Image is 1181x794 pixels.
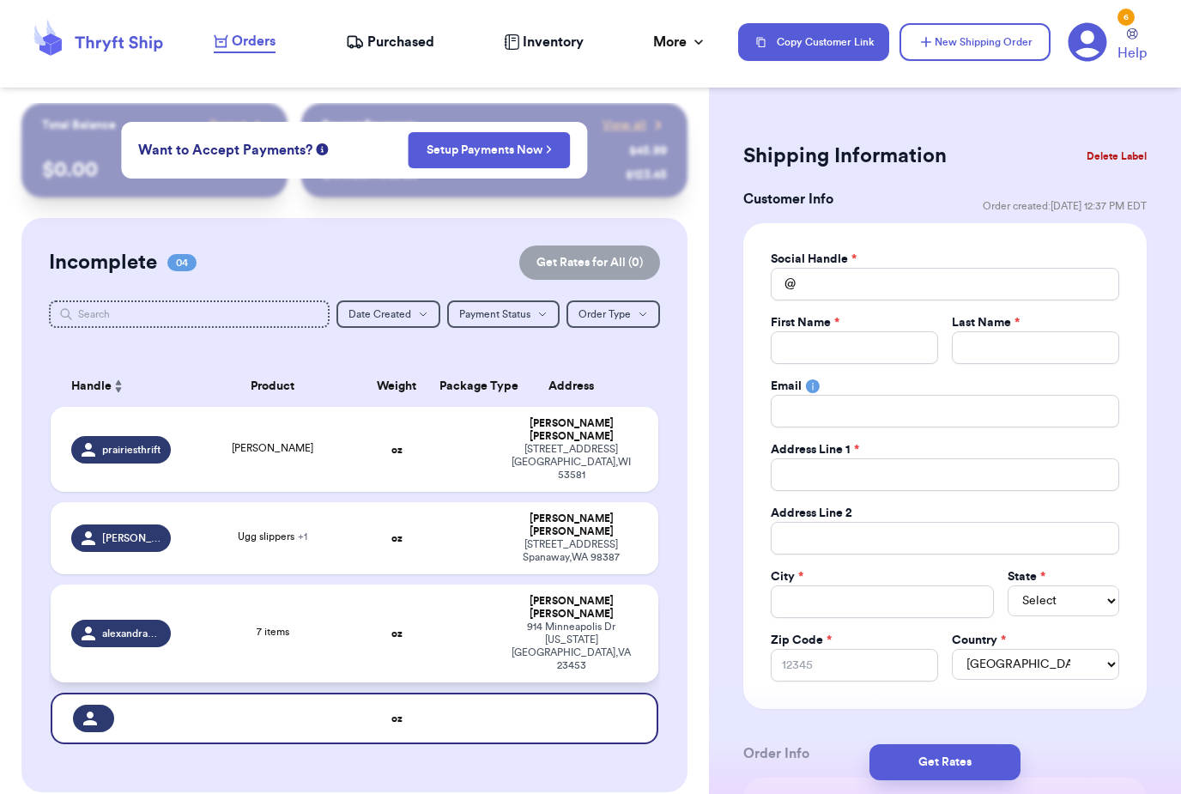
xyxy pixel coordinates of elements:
p: $ 0.00 [42,156,267,184]
button: Date Created [336,300,440,328]
div: $ 123.45 [626,167,667,184]
button: Copy Customer Link [738,23,889,61]
h3: Customer Info [743,189,833,209]
button: Get Rates for All (0) [519,245,660,280]
span: 04 [167,254,197,271]
div: [STREET_ADDRESS] Spanaway , WA 98387 [505,538,637,564]
span: prairiesthrift [102,443,160,457]
a: Help [1117,28,1147,64]
span: View all [603,117,646,134]
span: [PERSON_NAME] [232,443,313,453]
span: Order Type [578,309,631,319]
label: Email [771,378,802,395]
h2: Incomplete [49,249,157,276]
p: Total Balance [42,117,116,134]
p: Recent Payments [322,117,417,134]
label: Country [952,632,1006,649]
button: Sort ascending [112,376,125,397]
div: 6 [1117,9,1135,26]
label: Address Line 2 [771,505,852,522]
a: 6 [1068,22,1107,62]
span: [PERSON_NAME] [102,531,160,545]
span: Date Created [348,309,411,319]
th: Product [181,366,364,407]
th: Address [494,366,657,407]
label: City [771,568,803,585]
span: Want to Accept Payments? [138,140,312,161]
span: Ugg slippers [238,531,307,542]
label: Last Name [952,314,1020,331]
button: Order Type [566,300,660,328]
strong: oz [391,533,403,543]
div: $ 45.99 [629,142,667,160]
a: Inventory [504,32,584,52]
a: Setup Payments Now [427,142,553,159]
div: More [653,32,707,52]
strong: oz [391,445,403,455]
label: Zip Code [771,632,832,649]
th: Package Type [429,366,494,407]
h2: Shipping Information [743,142,947,170]
a: Payout [209,117,267,134]
span: Payout [209,117,246,134]
label: Address Line 1 [771,441,859,458]
span: Purchased [367,32,434,52]
span: Inventory [523,32,584,52]
input: 12345 [771,649,938,682]
input: Search [49,300,330,328]
button: Get Rates [869,744,1021,780]
th: Weight [364,366,429,407]
span: Payment Status [459,309,530,319]
div: [PERSON_NAME] [PERSON_NAME] [505,417,637,443]
span: Help [1117,43,1147,64]
button: Payment Status [447,300,560,328]
a: Orders [214,31,276,53]
label: First Name [771,314,839,331]
span: alexandramsweeney [102,627,160,640]
button: Setup Payments Now [409,132,571,168]
span: Handle [71,378,112,396]
div: [PERSON_NAME] [PERSON_NAME] [505,595,637,621]
strong: oz [391,713,403,724]
div: @ [771,268,796,300]
label: Social Handle [771,251,857,268]
label: State [1008,568,1045,585]
button: New Shipping Order [899,23,1051,61]
a: View all [603,117,667,134]
span: Orders [232,31,276,52]
a: Purchased [346,32,434,52]
span: Order created: [DATE] 12:37 PM EDT [983,199,1147,213]
div: [PERSON_NAME] [PERSON_NAME] [505,512,637,538]
strong: oz [391,628,403,639]
span: 7 items [257,627,289,637]
div: [STREET_ADDRESS] [GEOGRAPHIC_DATA] , WI 53581 [505,443,637,482]
span: + 1 [298,531,307,542]
button: Delete Label [1080,137,1154,175]
div: 914 Minneapolis Dr [US_STATE][GEOGRAPHIC_DATA] , VA 23453 [505,621,637,672]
